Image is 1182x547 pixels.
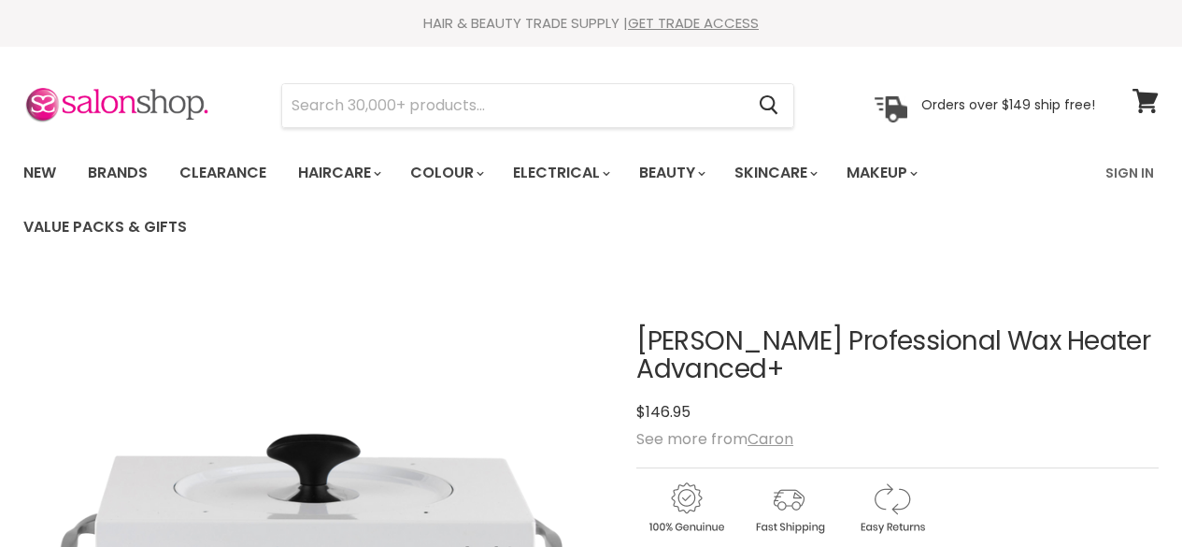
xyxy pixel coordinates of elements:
[720,153,829,193] a: Skincare
[282,84,744,127] input: Search
[396,153,495,193] a: Colour
[281,83,794,128] form: Product
[636,327,1159,385] h1: [PERSON_NAME] Professional Wax Heater Advanced+
[1094,153,1165,193] a: Sign In
[833,153,929,193] a: Makeup
[636,401,691,423] span: $146.95
[921,96,1095,113] p: Orders over $149 ship free!
[9,146,1094,254] ul: Main menu
[9,208,201,247] a: Value Packs & Gifts
[739,480,838,537] img: shipping.gif
[842,480,941,537] img: returns.gif
[636,480,735,537] img: genuine.gif
[499,153,621,193] a: Electrical
[625,153,717,193] a: Beauty
[628,13,759,33] a: GET TRADE ACCESS
[9,153,70,193] a: New
[284,153,392,193] a: Haircare
[744,84,793,127] button: Search
[74,153,162,193] a: Brands
[748,428,793,450] a: Caron
[636,428,793,450] span: See more from
[165,153,280,193] a: Clearance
